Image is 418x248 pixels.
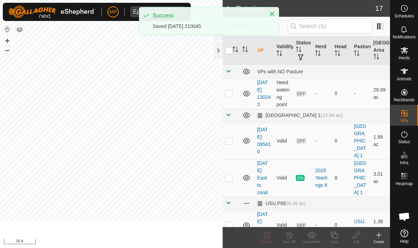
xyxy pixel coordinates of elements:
div: Turn Off [278,239,300,245]
div: Ephiram Farm [133,9,168,15]
div: - [315,221,329,229]
h2: In Rotation [227,4,375,13]
span: Schedules [394,14,414,18]
p-sorticon: Activate to sort [315,51,321,57]
p-sorticon: Activate to sort [296,48,301,53]
td: Need watering point [274,79,293,108]
td: Valid [274,159,293,196]
a: Contact Us [118,239,139,245]
div: Show/Hide [300,239,323,245]
span: Delete [262,240,272,244]
td: Valid [274,122,293,159]
th: Head [332,36,351,65]
a: Privacy Policy [84,239,110,245]
div: [GEOGRAPHIC_DATA] 1 [257,112,342,118]
p-sorticon: Activate to sort [242,48,248,53]
div: - [315,90,329,97]
a: [DATE] East to coral [257,160,268,195]
a: [DATE] 130243 [257,80,271,107]
span: (13.94 ac) [321,112,343,118]
th: [GEOGRAPHIC_DATA] Area [371,36,390,65]
a: [DATE] 095410 [257,127,271,154]
a: USU.P6E [354,219,365,232]
span: Herds [398,56,410,60]
td: 0 [332,79,351,108]
span: Help [400,239,409,243]
span: OFF [296,91,306,97]
a: [GEOGRAPHIC_DATA] 1 [354,160,366,195]
button: Map Layers [15,25,24,34]
td: 0 [332,210,351,240]
th: VP [254,36,273,65]
p-sorticon: Activate to sort [232,48,238,53]
div: - [315,137,329,145]
p-sorticon: Activate to sort [335,51,340,57]
div: VPs with NO Pasture [257,69,387,74]
div: Create [368,239,390,245]
span: MP [110,8,117,16]
span: OFF [296,138,306,144]
div: Success [153,12,262,20]
button: Close [267,9,277,19]
th: Validity [274,36,293,65]
div: Edit [345,239,368,245]
a: Open chat [394,206,415,227]
p-sorticon: Activate to sort [354,51,360,57]
td: 3.01 ac [371,159,390,196]
span: Notifications [393,35,416,39]
img: Gallagher Logo [8,6,96,18]
td: 1.38 ac [371,210,390,240]
div: USU.P6E [257,200,306,206]
th: Pasture [351,36,370,65]
span: ON [296,175,304,181]
p-sorticon: Activate to sort [374,55,379,60]
button: Reset Map [3,25,12,34]
span: 17 [375,3,383,14]
span: Infra [400,161,408,165]
td: - [351,79,370,108]
a: [DATE] 124838 [257,211,271,239]
th: Herd [312,36,332,65]
div: Copy [323,239,345,245]
a: [GEOGRAPHIC_DATA] 1 [354,123,366,158]
button: + [3,37,12,45]
span: Neckbands [393,98,414,102]
span: (6.45 ac) [286,200,306,206]
span: Animals [397,77,412,81]
a: Help [390,227,418,246]
th: Status [293,36,312,65]
span: Heatmap [396,182,413,186]
div: 2025 Yearlings 8 [315,167,329,189]
span: OFF [296,223,306,228]
td: Valid [274,210,293,240]
p-sorticon: Activate to sort [277,51,282,57]
div: Saved [DATE] 210045 [153,23,262,30]
span: VPs [400,119,408,123]
button: – [3,46,12,54]
div: dropdown trigger [171,6,185,17]
td: 1.88 ac [371,122,390,159]
input: Search (S) [288,19,372,34]
span: Status [398,140,410,144]
td: 8 [332,159,351,196]
td: 28.99 ac [371,79,390,108]
span: Ephiram Farm [130,6,171,17]
td: 0 [332,122,351,159]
